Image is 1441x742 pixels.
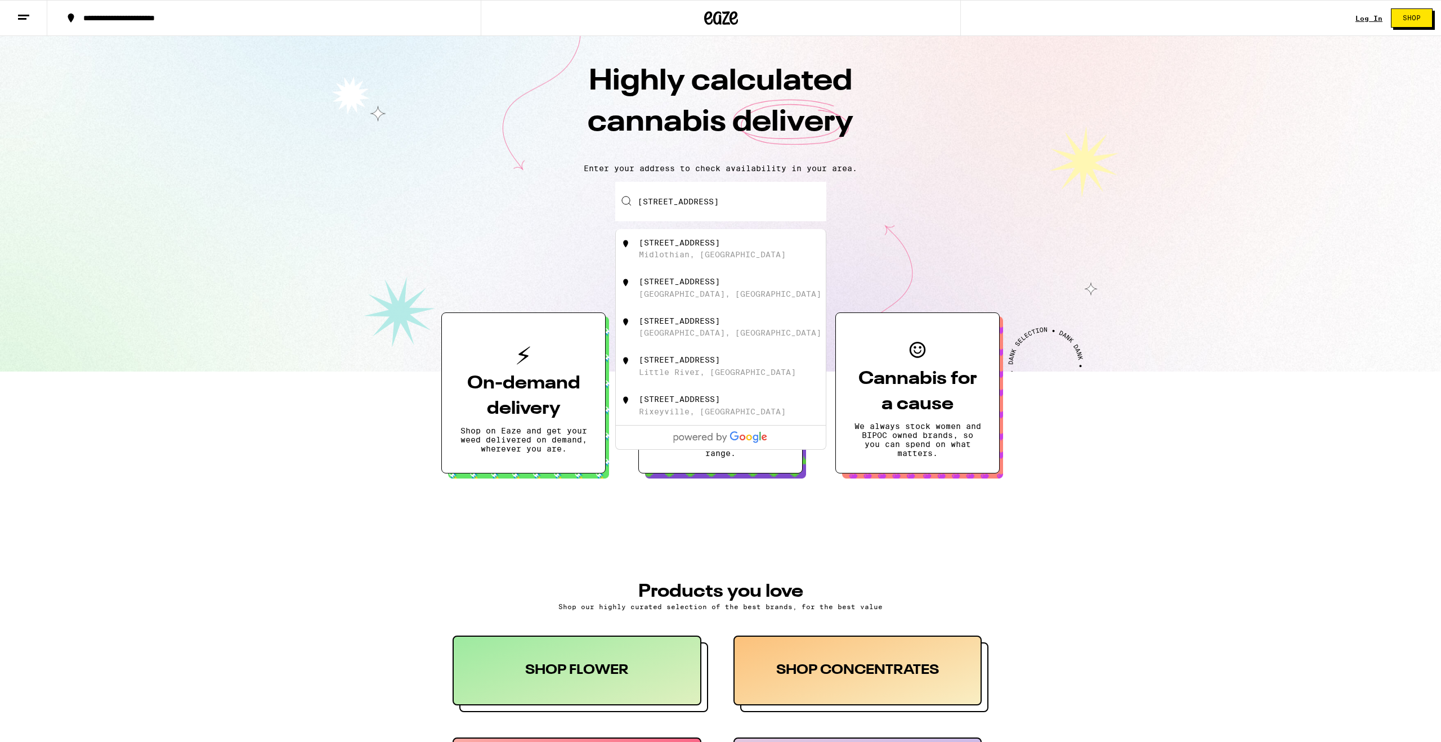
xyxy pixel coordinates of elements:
[854,366,981,417] h3: Cannabis for a cause
[1403,15,1421,21] span: Shop
[453,636,708,712] button: SHOP FLOWER
[620,395,632,406] img: location.svg
[835,312,1000,473] button: Cannabis for a causeWe always stock women and BIPOC owned brands, so you can spend on what matters.
[1355,15,1382,22] div: Log In
[523,61,918,155] h1: Highly calculated cannabis delivery
[453,603,988,610] p: Shop our highly curated selection of the best brands, for the best value
[854,422,981,458] p: We always stock women and BIPOC owned brands, so you can spend on what matters.
[620,277,632,288] img: location.svg
[453,636,701,705] div: SHOP FLOWER
[639,238,720,247] div: [STREET_ADDRESS]
[620,238,632,249] img: location.svg
[733,636,982,705] div: SHOP CONCENTRATES
[639,277,720,286] div: [STREET_ADDRESS]
[620,316,632,328] img: location.svg
[453,583,988,601] h3: PRODUCTS YOU LOVE
[639,250,786,259] div: Midlothian, [GEOGRAPHIC_DATA]
[615,182,826,221] input: Enter your delivery address
[639,368,796,377] div: Little River, [GEOGRAPHIC_DATA]
[441,312,606,473] button: On-demand deliveryShop on Eaze and get your weed delivered on demand, wherever you are.
[639,395,720,404] div: [STREET_ADDRESS]
[460,426,587,453] p: Shop on Eaze and get your weed delivered on demand, wherever you are.
[639,328,821,337] div: [GEOGRAPHIC_DATA], [GEOGRAPHIC_DATA]
[460,371,587,422] h3: On-demand delivery
[11,164,1430,173] p: Enter your address to check availability in your area.
[620,355,632,366] img: location.svg
[639,316,720,325] div: [STREET_ADDRESS]
[1391,8,1433,28] button: Shop
[733,636,989,712] button: SHOP CONCENTRATES
[639,289,821,298] div: [GEOGRAPHIC_DATA], [GEOGRAPHIC_DATA]
[639,407,786,416] div: Rixeyville, [GEOGRAPHIC_DATA]
[639,355,720,364] div: [STREET_ADDRESS]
